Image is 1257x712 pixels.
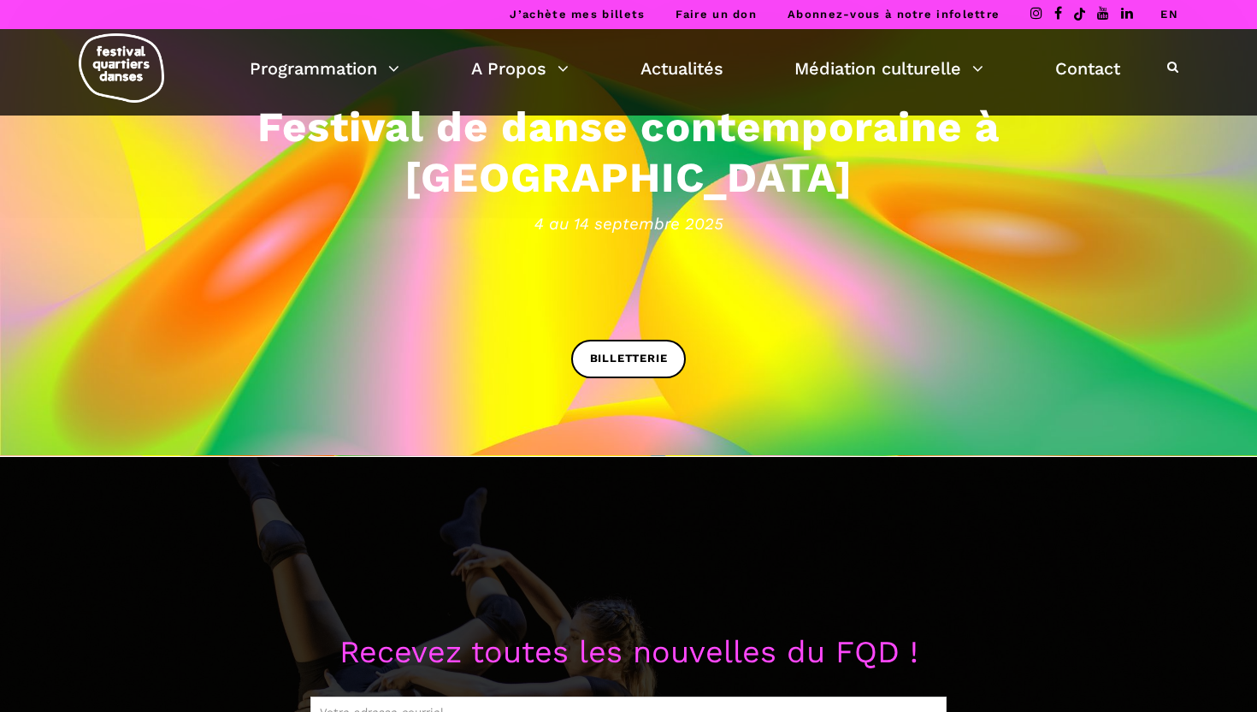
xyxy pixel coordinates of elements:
[1055,54,1120,83] a: Contact
[640,54,723,83] a: Actualités
[79,33,164,103] img: logo-fqd-med
[794,54,983,83] a: Médiation culturelle
[788,8,1000,21] a: Abonnez-vous à notre infolettre
[98,628,1159,678] p: Recevez toutes les nouvelles du FQD !
[590,350,668,368] span: BILLETTERIE
[471,54,569,83] a: A Propos
[98,102,1159,203] h3: Festival de danse contemporaine à [GEOGRAPHIC_DATA]
[98,211,1159,236] span: 4 au 14 septembre 2025
[676,8,757,21] a: Faire un don
[571,340,687,378] a: BILLETTERIE
[250,54,399,83] a: Programmation
[1160,8,1178,21] a: EN
[510,8,645,21] a: J’achète mes billets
